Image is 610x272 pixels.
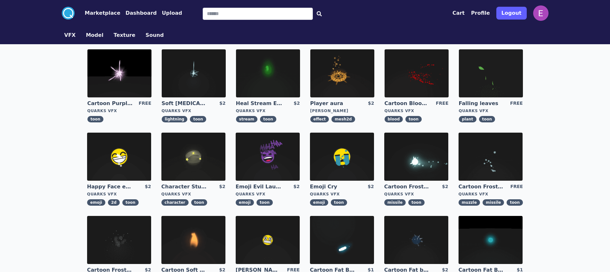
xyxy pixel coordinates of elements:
[145,183,151,190] div: $2
[293,183,299,190] div: $2
[459,108,523,113] div: Quarks VFX
[87,199,105,206] span: emoji
[126,9,157,17] button: Dashboard
[510,183,523,190] div: FREE
[236,183,282,190] a: Emoji Evil Laugh
[459,183,505,190] a: Cartoon Frost Missile Muzzle Flash
[260,116,276,122] span: toon
[471,9,490,17] button: Profile
[236,192,300,197] div: Quarks VFX
[87,100,134,107] a: Cartoon Purple [MEDICAL_DATA]
[384,133,448,181] img: imgAlt
[459,216,523,264] img: imgAlt
[236,199,254,206] span: emoji
[483,199,504,206] span: missile
[510,100,523,107] div: FREE
[161,133,225,181] img: imgAlt
[120,9,157,17] a: Dashboard
[87,192,151,197] div: Quarks VFX
[385,108,449,113] div: Quarks VFX
[87,108,151,113] div: Quarks VFX
[405,116,422,122] span: toon
[310,100,356,107] a: Player aura
[162,116,188,122] span: lightning
[384,199,406,206] span: missile
[310,216,374,264] img: imgAlt
[87,116,104,122] span: toon
[87,49,151,97] img: imgAlt
[459,49,523,97] img: imgAlt
[459,133,523,181] img: imgAlt
[408,199,425,206] span: toon
[219,100,225,107] div: $2
[236,116,258,122] span: stream
[310,108,374,113] div: [PERSON_NAME]
[85,9,120,17] button: Marketplace
[479,116,495,122] span: toon
[162,100,208,107] a: Soft [MEDICAL_DATA]
[256,199,273,206] span: toon
[310,199,328,206] span: emoji
[384,216,448,264] img: imgAlt
[203,8,313,20] input: Search
[442,183,448,190] div: $2
[87,133,151,181] img: imgAlt
[459,116,476,122] span: plant
[459,199,480,206] span: muzzle
[236,133,300,181] img: imgAlt
[141,31,169,39] a: Sound
[368,183,374,190] div: $2
[59,31,81,39] a: VFX
[161,183,207,190] a: Character Stun Effect
[157,9,182,17] a: Upload
[459,100,505,107] a: Falling leaves
[161,192,225,197] div: Quarks VFX
[146,31,164,39] button: Sound
[236,100,282,107] a: Heal Stream Effect
[139,100,151,107] div: FREE
[459,192,523,197] div: Quarks VFX
[310,192,374,197] div: Quarks VFX
[161,216,225,264] img: imgAlt
[384,183,430,190] a: Cartoon Frost Missile
[385,49,449,97] img: imgAlt
[385,100,431,107] a: Cartoon Blood Splash
[219,183,225,190] div: $2
[236,49,300,97] img: imgAlt
[122,199,139,206] span: toon
[81,31,109,39] a: Model
[533,5,549,21] img: profile
[114,31,135,39] button: Texture
[162,108,226,113] div: Quarks VFX
[162,49,226,97] img: imgAlt
[507,199,523,206] span: toon
[496,4,527,22] a: Logout
[75,9,120,17] a: Marketplace
[310,133,374,181] img: imgAlt
[436,100,448,107] div: FREE
[162,9,182,17] button: Upload
[331,199,347,206] span: toon
[86,31,103,39] button: Model
[236,108,300,113] div: Quarks VFX
[294,100,300,107] div: $2
[87,183,133,190] a: Happy Face emoji
[310,116,329,122] span: effect
[368,100,374,107] div: $2
[87,216,151,264] img: imgAlt
[331,116,355,122] span: mesh2d
[108,199,120,206] span: 2d
[385,116,403,122] span: blood
[191,199,207,206] span: toon
[384,192,448,197] div: Quarks VFX
[496,7,527,20] button: Logout
[190,116,206,122] span: toon
[236,216,300,264] img: imgAlt
[64,31,76,39] button: VFX
[452,9,465,17] button: Cart
[310,183,356,190] a: Emoji Cry
[310,49,374,97] img: imgAlt
[161,199,189,206] span: character
[109,31,141,39] a: Texture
